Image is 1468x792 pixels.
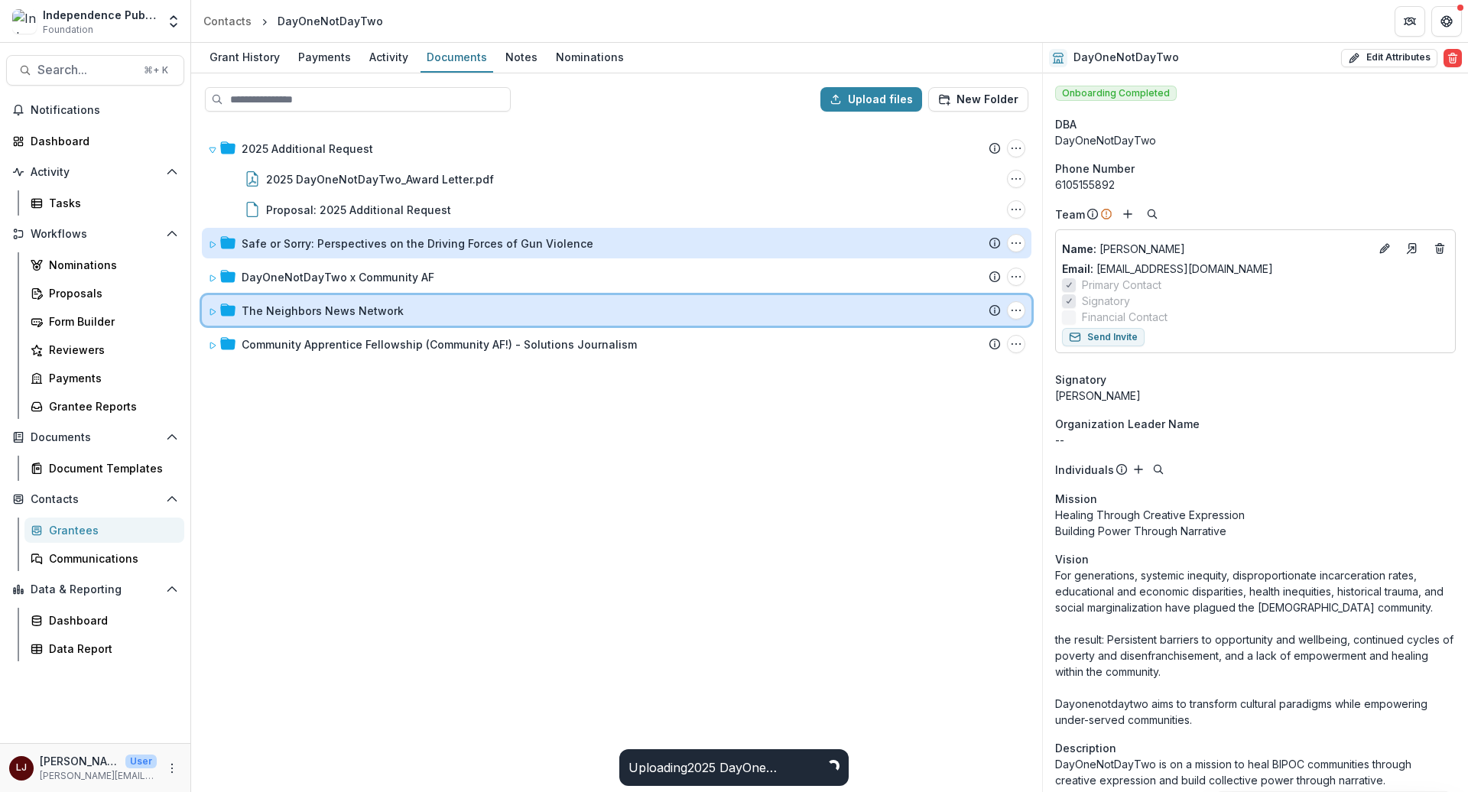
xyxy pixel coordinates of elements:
[31,104,178,117] span: Notifications
[242,235,593,252] div: Safe or Sorry: Perspectives on the Driving Forces of Gun Violence
[363,46,414,68] div: Activity
[24,546,184,571] a: Communications
[6,98,184,122] button: Notifications
[163,759,181,777] button: More
[24,608,184,633] a: Dashboard
[1375,239,1394,258] button: Edit
[24,456,184,481] a: Document Templates
[31,583,160,596] span: Data & Reporting
[163,6,184,37] button: Open entity switcher
[49,398,172,414] div: Grantee Reports
[202,261,1031,292] div: DayOneNotDayTwo x Community AFDayOneNotDayTwo x Community AF Options
[1055,432,1456,448] p: --
[6,425,184,450] button: Open Documents
[1055,116,1077,132] span: DBA
[31,133,172,149] div: Dashboard
[49,460,172,476] div: Document Templates
[24,518,184,543] a: Grantees
[1055,177,1456,193] div: 6105155892
[1431,239,1449,258] button: Deletes
[1431,6,1462,37] button: Get Help
[1055,756,1456,788] p: DayOneNotDayTwo is on a mission to heal BIPOC communities through creative expression and build c...
[49,257,172,273] div: Nominations
[1055,86,1177,101] span: Onboarding Completed
[1062,328,1145,346] button: Send Invite
[202,228,1031,258] div: Safe or Sorry: Perspectives on the Driving Forces of Gun ViolenceSafe or Sorry: Perspectives on t...
[24,281,184,306] a: Proposals
[1055,551,1089,567] span: Vision
[242,303,404,319] div: The Neighbors News Network
[40,769,157,783] p: [PERSON_NAME][EMAIL_ADDRESS][DOMAIN_NAME]
[242,336,637,352] div: Community Apprentice Fellowship (Community AF!) - Solutions Journalism
[24,636,184,661] a: Data Report
[6,222,184,246] button: Open Workflows
[421,43,493,73] a: Documents
[363,43,414,73] a: Activity
[24,394,184,419] a: Grantee Reports
[1082,293,1130,309] span: Signatory
[49,285,172,301] div: Proposals
[550,43,630,73] a: Nominations
[266,171,494,187] div: 2025 DayOneNotDayTwo_Award Letter.pdf
[1007,268,1025,286] button: DayOneNotDayTwo x Community AF Options
[242,269,434,285] div: DayOneNotDayTwo x Community AF
[6,55,184,86] button: Search...
[202,329,1031,359] div: Community Apprentice Fellowship (Community AF!) - Solutions JournalismCommunity Apprentice Fellow...
[202,295,1031,326] div: The Neighbors News NetworkThe Neighbors News Network Options
[1007,170,1025,188] button: 2025 DayOneNotDayTwo_Award Letter.pdf Options
[1055,388,1456,404] div: [PERSON_NAME]
[49,195,172,211] div: Tasks
[1007,301,1025,320] button: The Neighbors News Network Options
[37,63,135,77] span: Search...
[1062,241,1369,257] p: [PERSON_NAME]
[31,493,160,506] span: Contacts
[1073,51,1179,64] h2: DayOneNotDayTwo
[820,87,922,112] button: Upload files
[1007,139,1025,157] button: 2025 Additional Request Options
[1082,277,1161,293] span: Primary Contact
[203,13,252,29] div: Contacts
[1062,242,1096,255] span: Name :
[1055,462,1114,478] p: Individuals
[1055,491,1097,507] span: Mission
[1082,309,1168,325] span: Financial Contact
[203,46,286,68] div: Grant History
[6,577,184,602] button: Open Data & Reporting
[1055,161,1135,177] span: Phone Number
[1055,206,1085,222] p: Team
[6,128,184,154] a: Dashboard
[1062,262,1093,275] span: Email:
[24,309,184,334] a: Form Builder
[202,194,1031,225] div: Proposal: 2025 Additional RequestProposal: 2025 Additional Request Options
[16,763,27,773] div: Lorraine Jabouin
[1444,49,1462,67] button: Delete
[292,46,357,68] div: Payments
[43,7,157,23] div: Independence Public Media Foundation
[49,370,172,386] div: Payments
[202,133,1031,225] div: 2025 Additional Request2025 Additional Request Options2025 DayOneNotDayTwo_Award Letter.pdf2025 D...
[6,487,184,511] button: Open Contacts
[1062,261,1273,277] a: Email: [EMAIL_ADDRESS][DOMAIN_NAME]
[1055,740,1116,756] span: Description
[1149,460,1168,479] button: Search
[31,431,160,444] span: Documents
[197,10,258,32] a: Contacts
[628,758,781,777] div: Uploading 2025 DayOneNotDayTwo_Award Letter.pdf
[266,202,451,218] div: Proposal: 2025 Additional Request
[31,166,160,179] span: Activity
[1055,132,1456,148] div: DayOneNotDayTwo
[1062,241,1369,257] a: Name: [PERSON_NAME]
[202,164,1031,194] div: 2025 DayOneNotDayTwo_Award Letter.pdf2025 DayOneNotDayTwo_Award Letter.pdf Options
[1143,205,1161,223] button: Search
[1129,460,1148,479] button: Add
[43,23,93,37] span: Foundation
[1055,507,1456,539] p: Healing Through Creative Expression Building Power Through Narrative
[202,133,1031,164] div: 2025 Additional Request2025 Additional Request Options
[49,550,172,566] div: Communications
[278,13,383,29] div: DayOneNotDayTwo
